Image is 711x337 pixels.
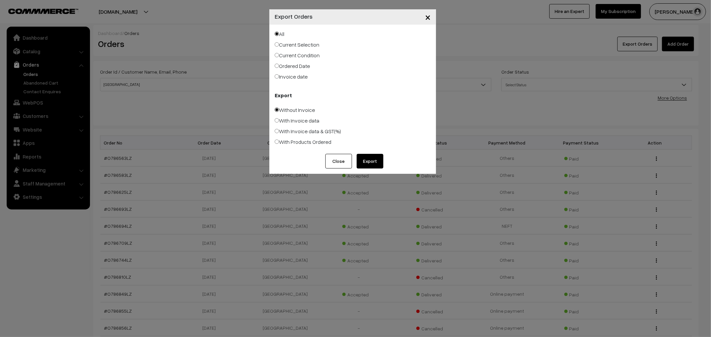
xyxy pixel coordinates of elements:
input: With Products Ordered [275,140,279,144]
input: Ordered Date [275,64,279,68]
input: Current Condition [275,53,279,57]
input: Current Selection [275,42,279,47]
input: With Invoice data & GST(%) [275,129,279,133]
span: × [425,11,431,23]
button: Export [357,154,383,168]
input: With Invoice data [275,118,279,123]
label: With Products Ordered [275,138,331,146]
button: Close [420,7,436,27]
label: Current Selection [275,41,319,49]
button: Close [325,154,352,168]
label: Without Invoice [275,106,315,114]
label: Invoice date [275,73,308,81]
label: Ordered Date [275,62,310,70]
label: Current Condition [275,51,320,59]
b: Export [275,91,292,99]
label: With Invoice data & GST(%) [275,127,341,135]
input: Without Invoice [275,108,279,112]
label: With Invoice data [275,117,319,125]
input: Invoice date [275,74,279,79]
label: All [275,30,284,38]
h4: Export Orders [275,12,313,21]
input: All [275,32,279,36]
